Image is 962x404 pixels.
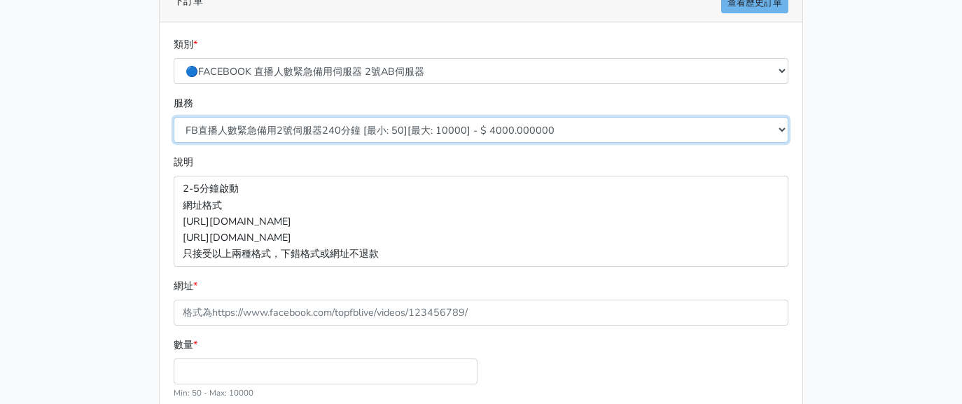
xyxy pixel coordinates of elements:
input: 格式為https://www.facebook.com/topfblive/videos/123456789/ [174,300,788,326]
label: 服務 [174,95,193,111]
label: 類別 [174,36,197,53]
label: 數量 [174,337,197,353]
label: 說明 [174,154,193,170]
label: 網址 [174,278,197,294]
p: 2-5分鐘啟動 網址格式 [URL][DOMAIN_NAME] [URL][DOMAIN_NAME] 只接受以上兩種格式，下錯格式或網址不退款 [174,176,788,266]
small: Min: 50 - Max: 10000 [174,387,253,398]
